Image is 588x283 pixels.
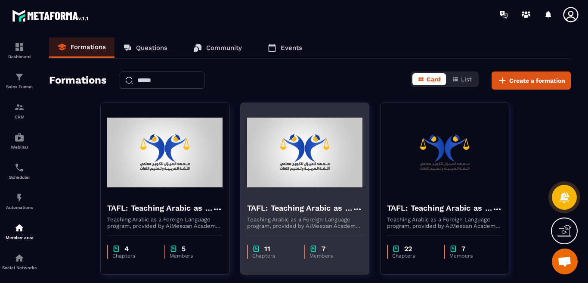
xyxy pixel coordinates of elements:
a: Events [259,37,311,58]
p: Automations [2,205,37,210]
a: Ouvrir le chat [552,249,578,274]
img: formation-background [107,109,223,196]
p: 4 [124,245,129,253]
p: Teaching Arabic as a Foreign Language program, provided by AlMeezan Academy in the [GEOGRAPHIC_DATA] [107,216,223,229]
h2: Formations [49,72,107,90]
img: chapter [112,245,120,253]
p: Members [449,253,494,259]
p: Community [206,44,242,52]
button: List [447,73,477,85]
img: formation-background [387,109,502,196]
img: formation-background [247,109,362,196]
p: 22 [404,245,412,253]
img: automations [14,223,25,233]
a: automationsautomationsAutomations [2,186,37,216]
button: Create a formation [492,72,571,90]
p: Chapters [392,253,436,259]
p: Questions [136,44,167,52]
img: formation [14,102,25,112]
img: logo [12,8,90,23]
a: schedulerschedulerScheduler [2,156,37,186]
a: automationsautomationsWebinar [2,126,37,156]
a: Questions [115,37,176,58]
p: Formations [71,43,106,51]
img: scheduler [14,162,25,173]
p: Members [170,253,214,259]
p: Member area [2,235,37,240]
a: formationformationDashboard [2,35,37,65]
img: chapter [449,245,457,253]
p: Sales Funnel [2,84,37,89]
img: chapter [252,245,260,253]
img: chapter [392,245,400,253]
p: Social Networks [2,265,37,270]
p: 7 [461,245,465,253]
p: 7 [322,245,325,253]
p: Scheduler [2,175,37,180]
span: List [461,76,472,83]
p: CRM [2,115,37,119]
p: Events [281,44,302,52]
p: Dashboard [2,54,37,59]
p: 5 [182,245,186,253]
img: automations [14,132,25,143]
img: formation [14,42,25,52]
h4: TAFL: Teaching Arabic as a Foreign Language program - july [107,202,212,214]
a: social-networksocial-networkSocial Networks [2,246,37,277]
a: formationformationCRM [2,96,37,126]
span: Card [427,76,441,83]
a: formationformationSales Funnel [2,65,37,96]
a: Community [185,37,251,58]
img: social-network [14,253,25,263]
p: Teaching Arabic as a Foreign Language program, provided by AlMeezan Academy in the [GEOGRAPHIC_DATA] [387,216,502,229]
p: Webinar [2,145,37,149]
img: chapter [309,245,317,253]
a: automationsautomationsMember area [2,216,37,246]
p: Teaching Arabic as a Foreign Language program, provided by AlMeezan Academy in the [GEOGRAPHIC_DATA] [247,216,362,229]
img: formation [14,72,25,82]
p: Chapters [112,253,156,259]
p: 11 [264,245,270,253]
img: chapter [170,245,177,253]
button: Card [412,73,446,85]
p: Members [309,253,354,259]
a: Formations [49,37,115,58]
img: automations [14,193,25,203]
h4: TAFL: Teaching Arabic as a Foreign Language program [387,202,492,214]
p: Chapters [252,253,296,259]
h4: TAFL: Teaching Arabic as a Foreign Language program - June [247,202,352,214]
span: Create a formation [509,76,565,85]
